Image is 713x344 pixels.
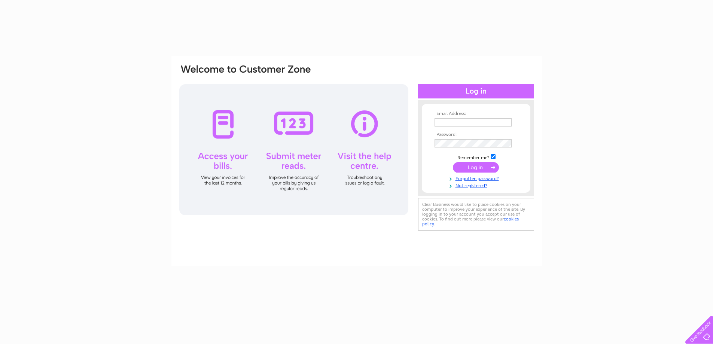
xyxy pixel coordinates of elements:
[453,162,499,173] input: Submit
[433,132,519,137] th: Password:
[422,216,519,226] a: cookies policy
[418,198,534,231] div: Clear Business would like to place cookies on your computer to improve your experience of the sit...
[433,111,519,116] th: Email Address:
[435,182,519,189] a: Not registered?
[433,153,519,161] td: Remember me?
[435,174,519,182] a: Forgotten password?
